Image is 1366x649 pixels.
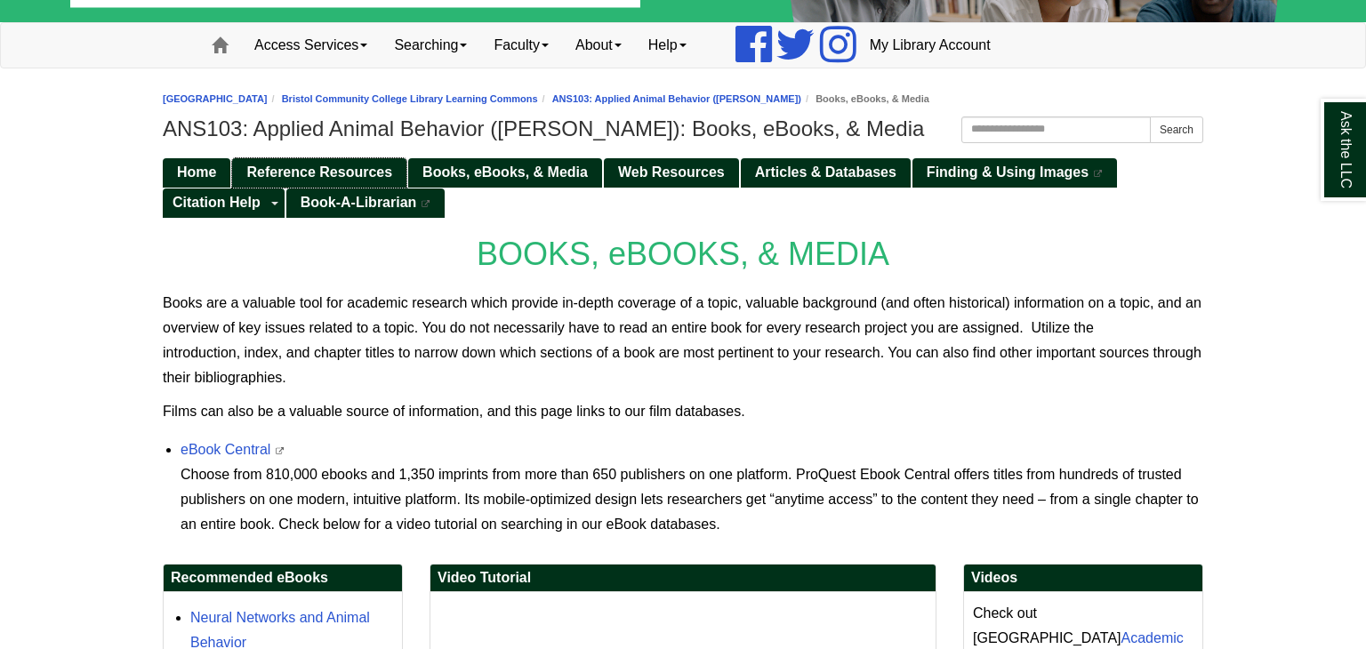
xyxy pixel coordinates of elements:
[163,158,230,188] a: Home
[480,23,562,68] a: Faculty
[163,93,268,104] a: [GEOGRAPHIC_DATA]
[181,462,1203,537] div: Choose from 810,000 ebooks and 1,350 imprints from more than 650 publishers on one platform. ProQ...
[282,93,538,104] a: Bristol Community College Library Learning Commons
[741,158,911,188] a: Articles & Databases
[801,91,929,108] li: Books, eBooks, & Media
[430,565,936,592] h2: Video Tutorial
[164,565,402,592] h2: Recommended eBooks
[552,93,801,104] a: ANS103: Applied Animal Behavior ([PERSON_NAME])
[286,188,446,218] a: Book-A-Librarian
[408,158,602,188] a: Books, eBooks, & Media
[163,188,266,218] a: Citation Help
[181,442,270,457] a: eBook Central
[163,399,1203,424] p: Films can also be a valuable source of information, and this page links to our film databases.
[856,23,1004,68] a: My Library Account
[912,158,1117,188] a: Finding & Using Images
[232,158,406,188] a: Reference Resources
[163,291,1203,390] p: Books are a valuable tool for academic research which provide in-depth coverage of a topic, valua...
[1150,116,1203,143] button: Search
[477,236,889,272] span: BOOKS, eBOOKS, & MEDIA
[163,116,1203,141] h1: ANS103: Applied Animal Behavior ([PERSON_NAME]): Books, eBooks, & Media
[964,565,1202,592] h2: Videos
[381,23,480,68] a: Searching
[755,164,896,180] span: Articles & Databases
[927,164,1089,180] span: Finding & Using Images
[163,91,1203,108] nav: breadcrumb
[173,195,261,210] span: Citation Help
[241,23,381,68] a: Access Services
[163,156,1203,217] div: Guide Pages
[422,164,588,180] span: Books, eBooks, & Media
[275,447,285,455] i: This link opens in a new window
[562,23,635,68] a: About
[246,164,392,180] span: Reference Resources
[1093,170,1104,178] i: This link opens in a new window
[421,200,431,208] i: This link opens in a new window
[177,164,216,180] span: Home
[301,195,417,210] span: Book-A-Librarian
[604,158,739,188] a: Web Resources
[635,23,700,68] a: Help
[618,164,725,180] span: Web Resources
